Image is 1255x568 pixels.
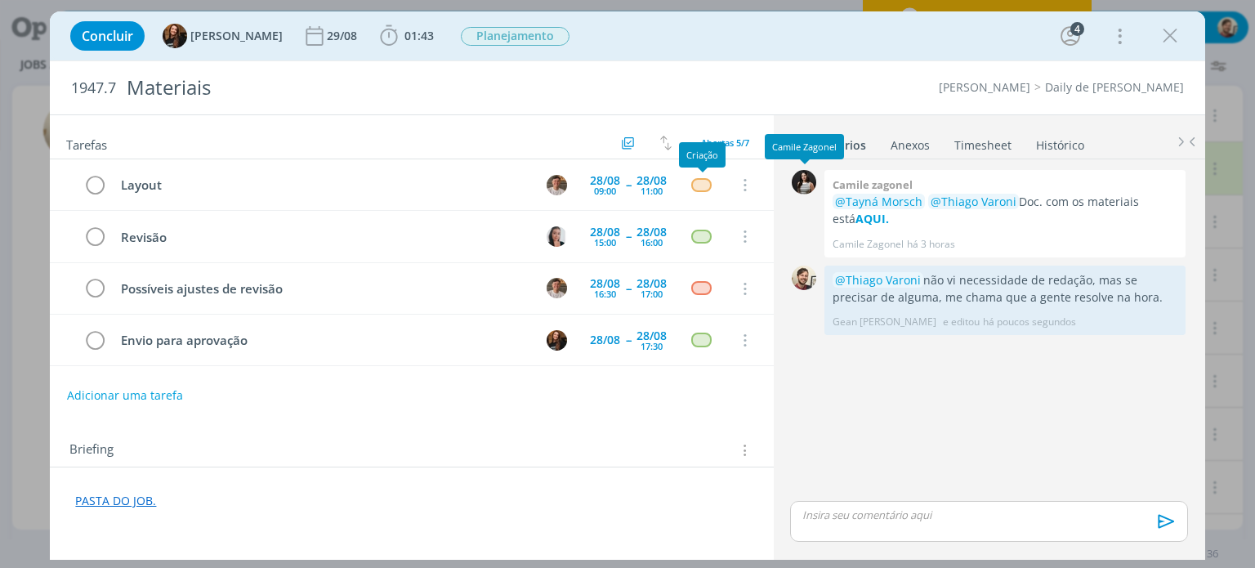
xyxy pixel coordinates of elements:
[545,328,569,352] button: T
[590,226,620,238] div: 28/08
[70,21,145,51] button: Concluir
[545,379,569,404] button: T
[547,278,567,298] img: T
[545,276,569,301] button: T
[114,227,531,248] div: Revisão
[594,238,616,247] div: 15:00
[114,330,531,351] div: Envio para aprovação
[626,283,631,294] span: --
[82,29,133,42] span: Concluir
[636,226,667,238] div: 28/08
[404,28,434,43] span: 01:43
[71,79,116,97] span: 1947.7
[701,136,749,149] span: Abertas 5/7
[679,142,726,168] div: Criação
[772,141,837,152] div: Camile Zagonel
[833,237,904,252] p: Camile Zagonel
[69,440,114,461] span: Briefing
[461,27,569,46] span: Planejamento
[1057,23,1083,49] button: 4
[1070,22,1084,36] div: 4
[835,272,921,288] span: @Thiago Varoni
[547,175,567,195] img: T
[983,315,1076,329] span: há poucos segundos
[327,30,360,42] div: 29/08
[835,194,922,209] span: @Tayná Morsch
[376,23,438,49] button: 01:43
[545,172,569,197] button: T
[163,24,283,48] button: T[PERSON_NAME]
[594,186,616,195] div: 09:00
[641,289,663,298] div: 17:00
[1035,130,1085,154] a: Histórico
[792,266,816,290] img: G
[833,177,913,192] b: Camile zagonel
[891,137,930,154] div: Anexos
[943,315,980,329] span: e editou
[66,133,107,153] span: Tarefas
[641,238,663,247] div: 16:00
[833,194,1177,227] p: Doc. com os materiais está
[626,334,631,346] span: --
[114,175,531,195] div: Layout
[75,493,156,508] a: PASTA DO JOB.
[954,130,1012,154] a: Timesheet
[793,130,867,154] a: Comentários
[1045,79,1184,95] a: Daily de [PERSON_NAME]
[636,278,667,289] div: 28/08
[626,179,631,190] span: --
[590,175,620,186] div: 28/08
[855,211,889,226] a: AQUI.
[907,237,955,252] span: há 3 horas
[119,68,713,108] div: Materiais
[163,24,187,48] img: T
[636,330,667,342] div: 28/08
[939,79,1030,95] a: [PERSON_NAME]
[545,224,569,248] button: C
[590,334,620,346] div: 28/08
[641,186,663,195] div: 11:00
[547,226,567,247] img: C
[641,342,663,351] div: 17:30
[833,315,936,329] p: Gean [PERSON_NAME]
[460,26,570,47] button: Planejamento
[547,330,567,351] img: T
[833,272,1177,306] p: não vi necessidade de redação, mas se precisar de alguma, me chama que a gente resolve na hora.
[931,194,1016,209] span: @Thiago Varoni
[590,278,620,289] div: 28/08
[636,175,667,186] div: 28/08
[594,289,616,298] div: 16:30
[50,11,1204,560] div: dialog
[626,230,631,242] span: --
[114,279,531,299] div: Possíveis ajustes de revisão
[66,381,184,410] button: Adicionar uma tarefa
[792,170,816,195] img: C
[190,30,283,42] span: [PERSON_NAME]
